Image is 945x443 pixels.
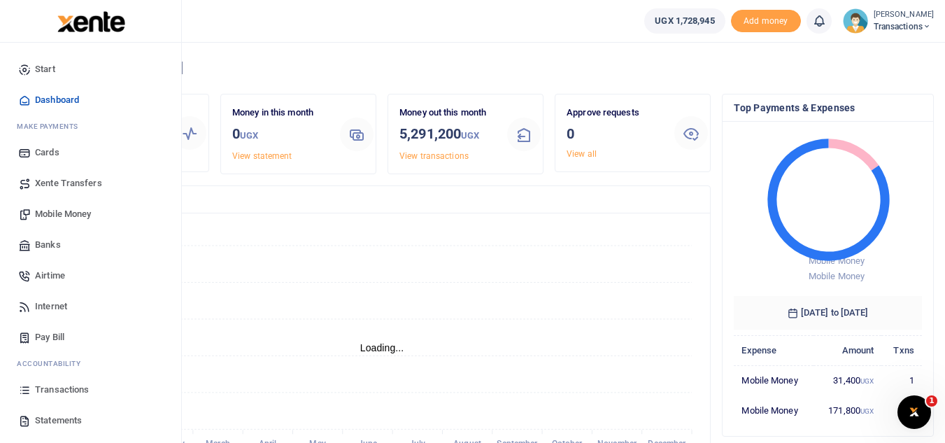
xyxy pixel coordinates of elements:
[843,8,934,34] a: profile-user [PERSON_NAME] Transactions
[809,255,865,266] span: Mobile Money
[11,230,170,260] a: Banks
[860,407,874,415] small: UGX
[35,176,102,190] span: Xente Transfers
[813,365,881,395] td: 31,400
[35,269,65,283] span: Airtime
[11,405,170,436] a: Statements
[35,238,61,252] span: Banks
[731,10,801,33] li: Toup your wallet
[360,342,404,353] text: Loading...
[53,60,934,76] h4: Hello [PERSON_NAME]
[24,121,78,132] span: ake Payments
[399,123,496,146] h3: 5,291,200
[813,395,881,425] td: 171,800
[56,15,125,26] a: logo-small logo-large logo-large
[734,100,922,115] h4: Top Payments & Expenses
[655,14,714,28] span: UGX 1,728,945
[11,85,170,115] a: Dashboard
[399,106,496,120] p: Money out this month
[461,130,479,141] small: UGX
[240,130,258,141] small: UGX
[881,365,922,395] td: 1
[35,414,82,428] span: Statements
[11,137,170,168] a: Cards
[11,168,170,199] a: Xente Transfers
[232,123,329,146] h3: 0
[232,106,329,120] p: Money in this month
[27,358,80,369] span: countability
[731,15,801,25] a: Add money
[35,300,67,314] span: Internet
[731,10,801,33] span: Add money
[35,146,59,160] span: Cards
[813,335,881,365] th: Amount
[35,93,79,107] span: Dashboard
[639,8,730,34] li: Wallet ballance
[881,395,922,425] td: 2
[11,115,170,137] li: M
[843,8,868,34] img: profile-user
[734,395,813,425] td: Mobile Money
[644,8,725,34] a: UGX 1,728,945
[567,149,597,159] a: View all
[399,151,469,161] a: View transactions
[897,395,931,429] iframe: Intercom live chat
[809,271,865,281] span: Mobile Money
[734,296,922,330] h6: [DATE] to [DATE]
[926,395,937,407] span: 1
[874,9,934,21] small: [PERSON_NAME]
[11,199,170,230] a: Mobile Money
[11,260,170,291] a: Airtime
[11,291,170,322] a: Internet
[65,192,699,207] h4: Transactions Overview
[860,377,874,385] small: UGX
[734,365,813,395] td: Mobile Money
[11,353,170,374] li: Ac
[734,335,813,365] th: Expense
[567,123,663,144] h3: 0
[567,106,663,120] p: Approve requests
[881,335,922,365] th: Txns
[11,322,170,353] a: Pay Bill
[35,383,89,397] span: Transactions
[874,20,934,33] span: Transactions
[11,374,170,405] a: Transactions
[57,11,125,32] img: logo-large
[35,330,64,344] span: Pay Bill
[35,62,55,76] span: Start
[11,54,170,85] a: Start
[35,207,91,221] span: Mobile Money
[232,151,292,161] a: View statement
